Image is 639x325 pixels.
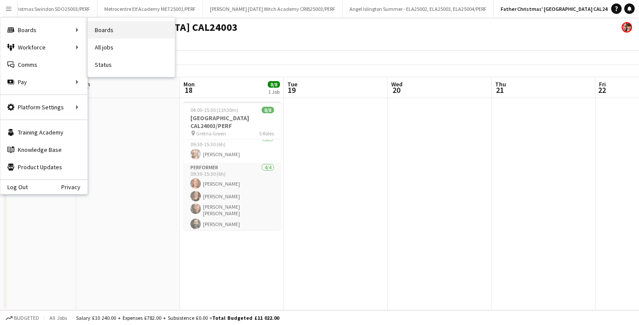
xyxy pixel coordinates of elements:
[76,315,279,321] div: Salary £10 240.00 + Expenses £782.00 + Subsistence £0.00 =
[494,0,622,17] button: Father Christmas' [GEOGRAPHIC_DATA] CAL24003
[287,80,297,88] span: Tue
[0,124,87,141] a: Training Academy
[4,313,40,323] button: Budgeted
[97,0,203,17] button: Metrocentre Elf Academy MET25001/PERF
[203,0,343,17] button: [PERSON_NAME] [DATE] Witch Academy CRIB25003/PERF
[0,158,87,176] a: Product Updates
[183,114,281,130] h3: [GEOGRAPHIC_DATA] CAL24003/PERF
[61,184,87,190] a: Privacy
[622,22,632,33] app-user-avatar: Performer Department
[0,98,87,116] div: Platform Settings
[183,163,281,233] app-card-role: Performer4/409:30-15:30 (6h)[PERSON_NAME][PERSON_NAME][PERSON_NAME] [PERSON_NAME][PERSON_NAME]
[212,315,279,321] span: Total Budgeted £11 022.00
[182,85,195,95] span: 18
[259,130,274,137] span: 5 Roles
[183,133,281,163] app-card-role: Director1/109:30-15:30 (6h)[PERSON_NAME]
[88,56,175,73] a: Status
[268,89,280,95] div: 1 Job
[0,73,87,91] div: Pay
[598,85,606,95] span: 22
[196,130,226,137] span: Gretna Green
[343,0,494,17] button: Angel Islington Summer - ELA25002, ELA25003, ELA25004/PERF
[0,39,87,56] div: Workforce
[0,56,87,73] a: Comms
[183,102,281,230] app-job-card: 04:00-15:30 (11h30m)8/8[GEOGRAPHIC_DATA] CAL24003/PERF Gretna Green5 RolesPerformer1/108:00-09:00...
[183,80,195,88] span: Mon
[190,107,238,113] span: 04:00-15:30 (11h30m)
[495,80,506,88] span: Thu
[599,80,606,88] span: Fri
[390,85,403,95] span: 20
[0,141,87,158] a: Knowledge Base
[88,21,175,39] a: Boards
[88,39,175,56] a: All jobs
[262,107,274,113] span: 8/8
[14,315,39,321] span: Budgeted
[48,315,69,321] span: All jobs
[391,80,403,88] span: Wed
[0,21,87,39] div: Boards
[268,81,280,88] span: 8/8
[286,85,297,95] span: 19
[0,184,28,190] a: Log Out
[494,85,506,95] span: 21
